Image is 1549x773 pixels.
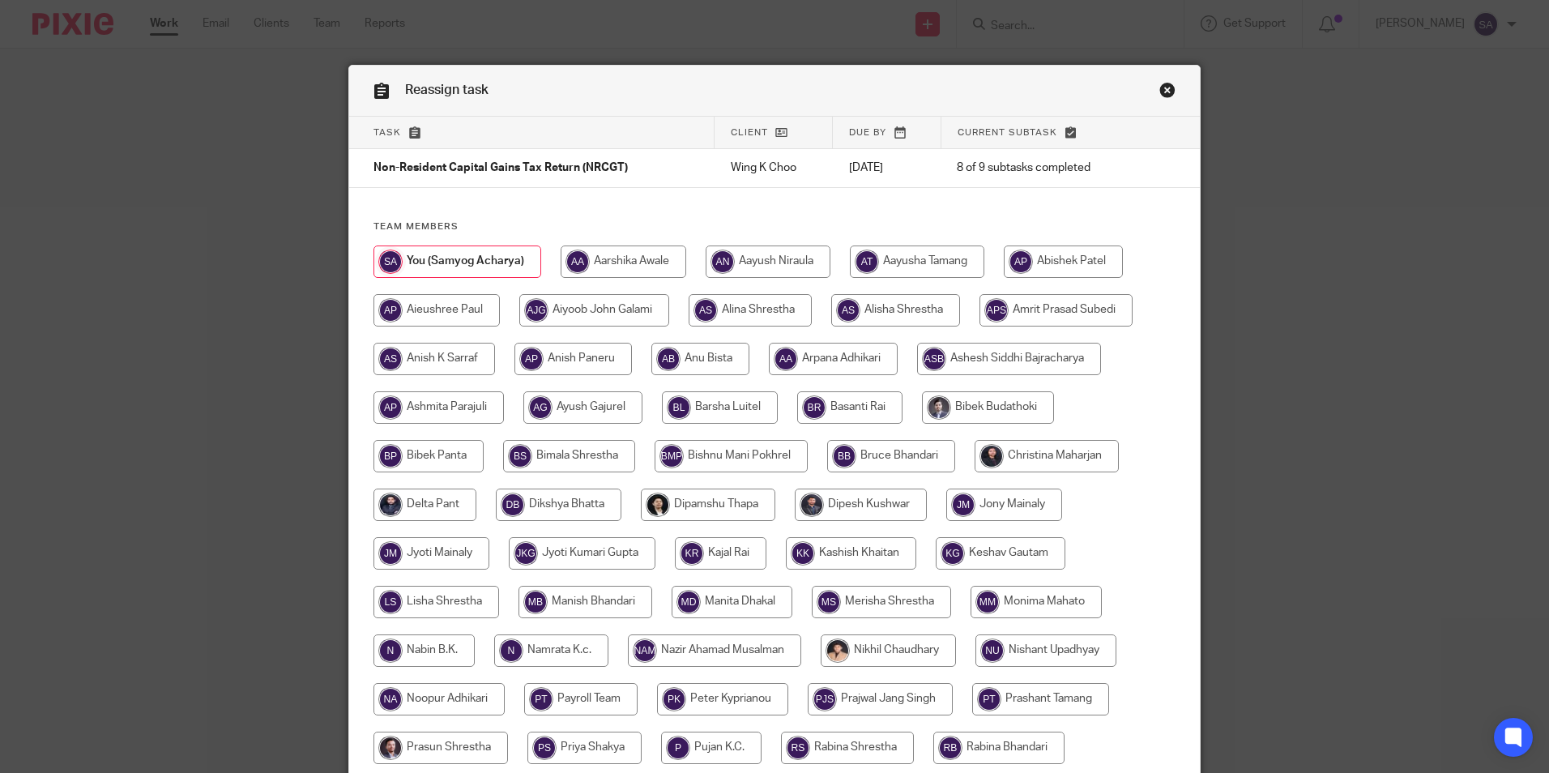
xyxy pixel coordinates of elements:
p: Wing K Choo [731,160,817,176]
span: Client [731,128,768,137]
p: [DATE] [849,160,925,176]
span: Reassign task [405,83,489,96]
td: 8 of 9 subtasks completed [941,149,1141,188]
span: Due by [849,128,886,137]
span: Task [373,128,401,137]
span: Current subtask [958,128,1057,137]
h4: Team members [373,220,1176,233]
span: Non-Resident Capital Gains Tax Return (NRCGT) [373,163,628,174]
a: Close this dialog window [1159,82,1176,104]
